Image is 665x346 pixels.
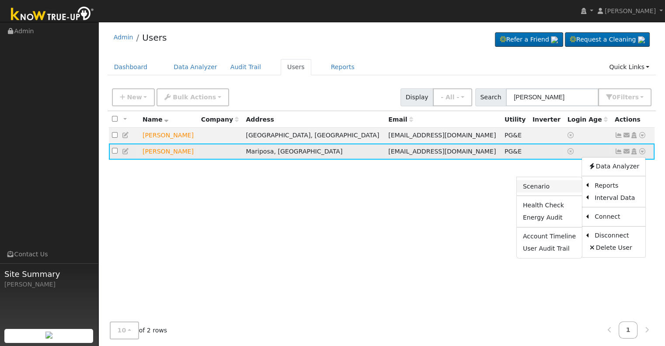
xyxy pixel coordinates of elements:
[605,7,656,14] span: [PERSON_NAME]
[615,132,623,139] a: Show Graph
[588,179,645,192] a: Reports
[551,36,558,43] img: retrieve
[388,132,496,139] span: [EMAIL_ADDRESS][DOMAIN_NAME]
[4,268,94,280] span: Site Summary
[623,147,630,156] a: lindasantos11@icloud.com
[588,211,645,223] a: Connect
[114,34,133,41] a: Admin
[201,116,239,123] span: Company name
[582,161,645,173] a: Data Analyzer
[108,59,154,75] a: Dashboard
[568,148,575,155] a: No login access
[568,116,608,123] span: Days since last login
[517,231,582,243] a: Account Timeline Report
[615,148,623,155] a: Show Graph
[139,143,198,160] td: Lead
[224,59,268,75] a: Audit Trail
[506,88,599,106] input: Search
[45,332,52,339] img: retrieve
[630,148,638,155] a: Login As
[139,128,198,144] td: Lead
[517,180,582,192] a: Scenario Report
[142,32,167,43] a: Users
[565,32,650,47] a: Request a Cleaning
[281,59,311,75] a: Users
[638,147,646,156] a: Other actions
[246,115,382,124] div: Address
[623,131,630,140] a: aespuroj@yahoo.com
[517,243,582,255] a: User Audit Trail
[505,115,526,124] div: Utility
[568,132,575,139] a: No login access
[122,148,130,155] a: Edit User
[588,230,645,242] a: Disconnect
[533,115,561,124] div: Inverter
[505,132,522,139] span: PG&E
[4,280,94,289] div: [PERSON_NAME]
[110,322,167,339] span: of 2 rows
[588,192,645,204] a: Interval Data
[615,115,651,124] div: Actions
[173,94,216,101] span: Bulk Actions
[638,36,645,43] img: retrieve
[400,88,433,106] span: Display
[517,212,582,224] a: Energy Audit Report
[122,132,130,139] a: Edit User
[433,88,472,106] button: - All -
[505,148,522,155] span: PG&E
[167,59,224,75] a: Data Analyzer
[243,143,385,160] td: Mariposa, [GEOGRAPHIC_DATA]
[143,116,168,123] span: Name
[616,94,639,101] span: Filter
[517,199,582,211] a: Health Check Report
[495,32,563,47] a: Refer a Friend
[157,88,229,106] button: Bulk Actions
[110,322,139,339] button: 10
[388,148,496,155] span: [EMAIL_ADDRESS][DOMAIN_NAME]
[638,131,646,140] a: Other actions
[127,94,142,101] span: New
[602,59,656,75] a: Quick Links
[112,88,155,106] button: New
[630,132,638,139] a: Login As
[7,5,98,24] img: Know True-Up
[582,242,645,254] a: Delete User
[598,88,651,106] button: 0Filters
[635,94,638,101] span: s
[324,59,361,75] a: Reports
[388,116,413,123] span: Email
[619,322,638,339] a: 1
[118,327,126,334] span: 10
[475,88,506,106] span: Search
[243,128,385,144] td: [GEOGRAPHIC_DATA], [GEOGRAPHIC_DATA]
